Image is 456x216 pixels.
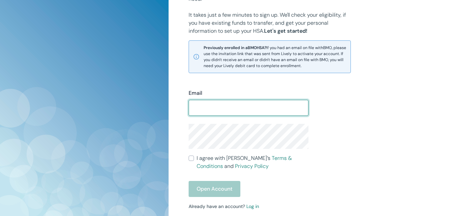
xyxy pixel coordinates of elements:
[197,154,308,170] span: I agree with [PERSON_NAME]’s and
[204,45,266,50] strong: Previously enrolled in a BMO HSA?
[204,45,347,69] span: If you had an email on file with BMO , please use the invitation link that was sent from Lively t...
[189,203,259,209] small: Already have an account?
[189,89,202,97] label: Email
[235,163,269,170] a: Privacy Policy
[189,11,351,35] p: It takes just a few minutes to sign up. We'll check your eligibility, if you have existing funds ...
[246,203,259,209] a: Log in
[264,27,307,34] strong: Let's get started!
